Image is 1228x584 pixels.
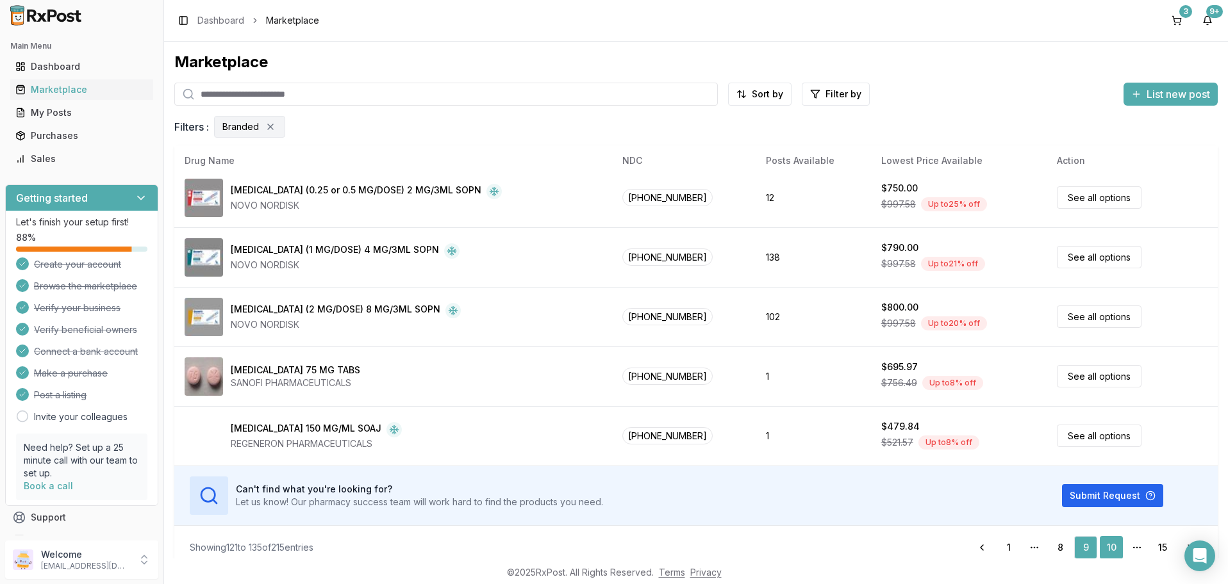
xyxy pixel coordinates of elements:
[15,83,148,96] div: Marketplace
[969,536,995,559] a: Go to previous page
[1047,145,1218,176] th: Action
[1100,536,1123,559] a: 10
[881,317,916,330] span: $997.58
[1184,540,1215,571] div: Open Intercom Messenger
[41,561,130,571] p: [EMAIL_ADDRESS][DOMAIN_NAME]
[881,241,918,254] div: $790.00
[881,301,918,314] div: $800.00
[622,308,713,325] span: [PHONE_NUMBER]
[10,78,153,101] a: Marketplace
[622,427,713,444] span: [PHONE_NUMBER]
[1049,536,1072,559] a: 8
[185,417,223,455] img: Praluent 150 MG/ML SOAJ
[1124,83,1218,106] button: List new post
[5,102,158,123] button: My Posts
[10,101,153,124] a: My Posts
[612,145,756,176] th: NDC
[756,168,871,227] td: 12
[622,248,713,266] span: [PHONE_NUMBER]
[10,41,153,51] h2: Main Menu
[1057,305,1141,328] a: See all options
[659,567,685,578] a: Terms
[10,55,153,78] a: Dashboard
[174,119,209,134] span: Filters :
[266,14,319,27] span: Marketplace
[34,367,108,380] span: Make a purchase
[185,179,223,217] img: Ozempic (0.25 or 0.5 MG/DOSE) 2 MG/3ML SOPN
[918,435,979,450] div: Up to 8 % off
[1166,10,1187,31] button: 3
[756,287,871,346] td: 102
[1147,86,1210,102] span: List new post
[5,149,158,169] button: Sales
[10,147,153,170] a: Sales
[236,496,603,508] p: Let us know! Our pharmacy success team will work hard to find the products you need.
[1062,484,1163,507] button: Submit Request
[5,506,158,529] button: Support
[922,376,983,390] div: Up to 8 % off
[197,14,319,27] nav: breadcrumb
[1206,5,1223,18] div: 9+
[622,189,713,206] span: [PHONE_NUMBER]
[197,14,244,27] a: Dashboard
[1179,5,1192,18] div: 3
[34,280,137,293] span: Browse the marketplace
[690,567,722,578] a: Privacy
[5,126,158,146] button: Purchases
[881,377,917,389] span: $756.49
[15,60,148,73] div: Dashboard
[174,145,612,176] th: Drug Name
[881,420,920,433] div: $479.84
[969,536,1202,559] nav: pagination
[997,536,1020,559] a: 1
[5,56,158,77] button: Dashboard
[1124,89,1218,102] a: List new post
[231,422,381,437] div: [MEDICAL_DATA] 150 MG/ML SOAJ
[756,145,871,176] th: Posts Available
[16,216,147,229] p: Let's finish your setup first!
[15,152,148,165] div: Sales
[10,124,153,147] a: Purchases
[756,406,871,466] td: 1
[5,529,158,552] button: Feedback
[231,303,440,318] div: [MEDICAL_DATA] (2 MG/DOSE) 8 MG/3ML SOPN
[34,258,121,271] span: Create your account
[5,5,87,26] img: RxPost Logo
[1057,186,1141,209] a: See all options
[185,238,223,277] img: Ozempic (1 MG/DOSE) 4 MG/3ML SOPN
[222,120,259,133] span: Branded
[34,410,128,423] a: Invite your colleagues
[231,199,502,212] div: NOVO NORDISK
[5,79,158,100] button: Marketplace
[881,198,916,211] span: $997.58
[16,231,36,244] span: 88 %
[190,541,313,554] div: Showing 121 to 135 of 215 entries
[1057,365,1141,387] a: See all options
[1057,425,1141,447] a: See all options
[16,190,88,206] h3: Getting started
[185,298,223,336] img: Ozempic (2 MG/DOSE) 8 MG/3ML SOPN
[881,361,918,373] div: $695.97
[15,129,148,142] div: Purchases
[871,145,1047,176] th: Lowest Price Available
[881,257,916,270] span: $997.58
[185,357,223,396] img: Plavix 75 MG TABS
[1074,536,1097,559] a: 9
[236,483,603,496] h3: Can't find what you're looking for?
[921,257,985,271] div: Up to 21 % off
[1151,536,1174,559] a: 15
[34,302,120,314] span: Verify your business
[752,88,783,101] span: Sort by
[264,120,277,133] button: Remove Branded filter
[921,197,987,211] div: Up to 25 % off
[231,364,360,377] div: [MEDICAL_DATA] 75 MG TABS
[174,52,1218,72] div: Marketplace
[24,441,140,480] p: Need help? Set up a 25 minute call with our team to set up.
[34,389,87,401] span: Post a listing
[13,549,33,570] img: User avatar
[881,182,918,195] div: $750.00
[231,318,461,331] div: NOVO NORDISK
[34,323,137,336] span: Verify beneficial owners
[756,346,871,406] td: 1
